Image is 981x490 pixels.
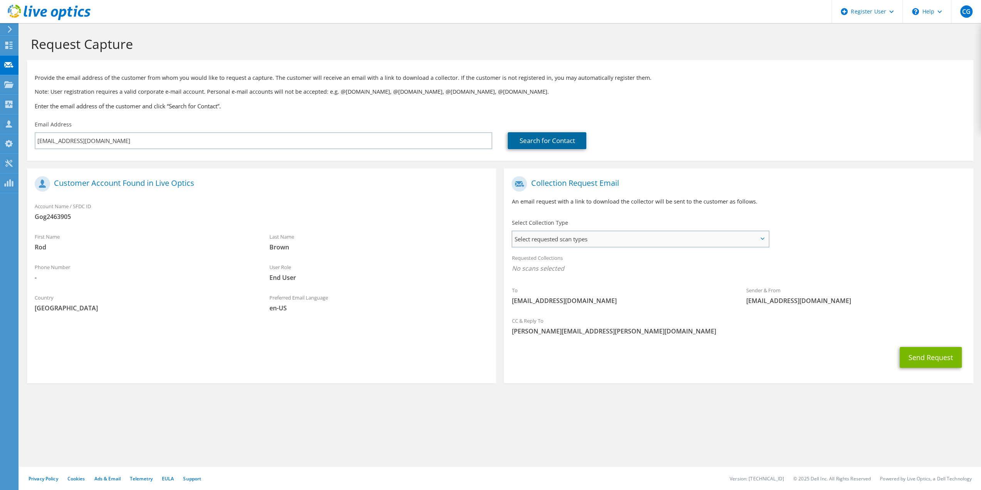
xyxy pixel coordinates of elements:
li: Powered by Live Optics, a Dell Technology [880,475,972,482]
span: - [35,273,254,282]
span: End User [269,273,489,282]
label: Select Collection Type [512,219,568,227]
a: Privacy Policy [29,475,58,482]
a: Support [183,475,201,482]
button: Send Request [900,347,962,368]
div: Requested Collections [504,250,973,278]
span: [EMAIL_ADDRESS][DOMAIN_NAME] [512,296,731,305]
div: Account Name / SFDC ID [27,198,496,225]
p: Provide the email address of the customer from whom you would like to request a capture. The cust... [35,74,966,82]
div: First Name [27,229,262,255]
a: Search for Contact [508,132,586,149]
div: Last Name [262,229,496,255]
span: [GEOGRAPHIC_DATA] [35,304,254,312]
a: Cookies [67,475,85,482]
div: Phone Number [27,259,262,286]
div: To [504,282,739,309]
div: Country [27,290,262,316]
span: CG [960,5,973,18]
span: Select requested scan types [512,231,768,247]
svg: \n [912,8,919,15]
span: [EMAIL_ADDRESS][DOMAIN_NAME] [746,296,966,305]
li: © 2025 Dell Inc. All Rights Reserved [793,475,871,482]
div: Sender & From [739,282,973,309]
span: [PERSON_NAME][EMAIL_ADDRESS][PERSON_NAME][DOMAIN_NAME] [512,327,965,335]
span: Gog2463905 [35,212,488,221]
div: CC & Reply To [504,313,973,339]
div: Preferred Email Language [262,290,496,316]
p: An email request with a link to download the collector will be sent to the customer as follows. [512,197,965,206]
h1: Collection Request Email [512,176,961,192]
label: Email Address [35,121,72,128]
p: Note: User registration requires a valid corporate e-mail account. Personal e-mail accounts will ... [35,88,966,96]
li: Version: [TECHNICAL_ID] [730,475,784,482]
span: No scans selected [512,264,965,273]
a: EULA [162,475,174,482]
h1: Request Capture [31,36,966,52]
a: Telemetry [130,475,153,482]
h3: Enter the email address of the customer and click “Search for Contact”. [35,102,966,110]
span: Rod [35,243,254,251]
span: Brown [269,243,489,251]
div: User Role [262,259,496,286]
h1: Customer Account Found in Live Optics [35,176,485,192]
span: en-US [269,304,489,312]
a: Ads & Email [94,475,121,482]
